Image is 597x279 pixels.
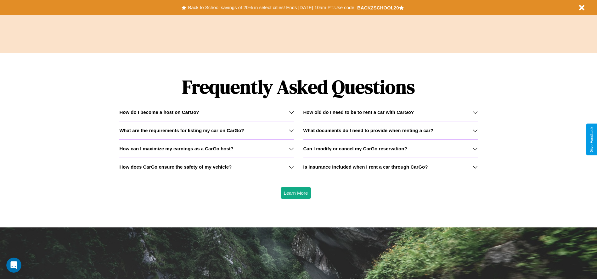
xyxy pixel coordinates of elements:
[186,3,357,12] button: Back to School savings of 20% in select cities! Ends [DATE] 10am PT.Use code:
[119,146,234,151] h3: How can I maximize my earnings as a CarGo host?
[589,127,594,152] div: Give Feedback
[281,187,311,199] button: Learn More
[357,5,399,10] b: BACK2SCHOOL20
[119,128,244,133] h3: What are the requirements for listing my car on CarGo?
[119,71,477,103] h1: Frequently Asked Questions
[303,128,433,133] h3: What documents do I need to provide when renting a car?
[303,146,407,151] h3: Can I modify or cancel my CarGo reservation?
[6,258,21,273] iframe: Intercom live chat
[303,109,414,115] h3: How old do I need to be to rent a car with CarGo?
[119,109,199,115] h3: How do I become a host on CarGo?
[303,164,428,170] h3: Is insurance included when I rent a car through CarGo?
[119,164,232,170] h3: How does CarGo ensure the safety of my vehicle?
